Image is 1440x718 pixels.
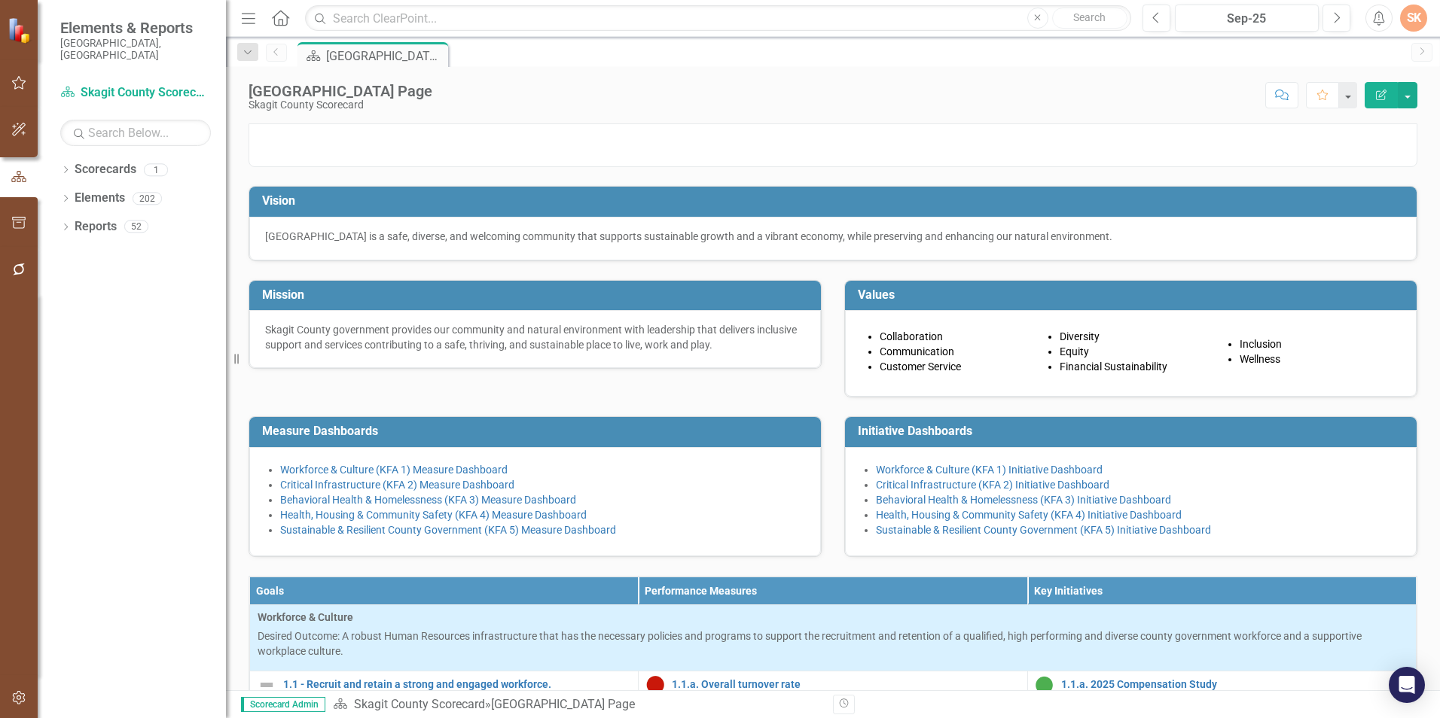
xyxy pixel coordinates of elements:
img: Not Defined [258,676,276,694]
span: Workforce & Culture [258,610,1408,625]
a: Critical Infrastructure (KFA 2) Initiative Dashboard [876,479,1109,491]
a: Reports [75,218,117,236]
div: [GEOGRAPHIC_DATA] Page [491,697,635,711]
td: Double-Click to Edit Right Click for Context Menu [639,671,1027,698]
div: Open Intercom Messenger [1389,667,1425,703]
a: Skagit County Scorecard [60,84,211,102]
h3: Vision [262,194,1409,208]
p: Communication [880,344,1037,359]
img: Below Plan [646,676,664,694]
p: Customer Service [880,359,1037,374]
a: 1.1 - Recruit and retain a strong and engaged workforce. [283,679,630,690]
div: 202 [133,192,162,205]
a: Skagit County Scorecard [354,697,485,711]
a: Behavioral Health & Homelessness (KFA 3) Measure Dashboard [280,494,576,506]
img: ClearPoint Strategy [8,17,34,44]
span: Scorecard Admin [241,697,325,712]
a: Workforce & Culture (KFA 1) Measure Dashboard [280,464,508,476]
h3: Initiative Dashboards [858,424,1409,438]
a: Scorecards [75,161,136,178]
a: Health, Housing & Community Safety (KFA 4) Initiative Dashboard [876,509,1182,521]
h3: Mission [262,288,813,302]
a: 1.1.a. 2025 Compensation Study [1061,679,1408,690]
div: » [333,696,822,713]
input: Search Below... [60,120,211,146]
p: Skagit County government provides our community and natural environment with leadership that deli... [265,322,805,352]
button: SK [1400,5,1427,32]
a: Critical Infrastructure (KFA 2) Measure Dashboard [280,479,514,491]
p: Equity [1060,344,1217,359]
button: Sep-25 [1175,5,1319,32]
small: [GEOGRAPHIC_DATA], [GEOGRAPHIC_DATA] [60,37,211,62]
a: 1.1.a. Overall turnover rate [672,679,1019,690]
td: Double-Click to Edit Right Click for Context Menu [1027,671,1416,698]
div: [GEOGRAPHIC_DATA] Page [326,47,444,65]
span: Elements & Reports [60,19,211,37]
div: Sep-25 [1180,10,1313,28]
td: Double-Click to Edit [250,604,1417,671]
a: Sustainable & Resilient County Government (KFA 5) Initiative Dashboard [876,524,1211,536]
input: Search ClearPoint... [305,5,1131,32]
p: Financial Sustainability [1060,359,1217,374]
a: Health, Housing & Community Safety (KFA 4) Measure Dashboard [280,509,587,521]
a: Workforce & Culture (KFA 1) Initiative Dashboard [876,464,1103,476]
h3: Values [858,288,1409,302]
p: Desired Outcome: A robust Human Resources infrastructure that has the necessary policies and prog... [258,628,1408,659]
div: 1 [144,163,168,176]
span: Search [1073,11,1106,23]
p: Diversity [1060,329,1217,344]
h3: Measure Dashboards [262,424,813,438]
div: [GEOGRAPHIC_DATA] Page [249,83,432,99]
a: Elements [75,190,125,207]
p: [GEOGRAPHIC_DATA] is a safe, diverse, and welcoming community that supports sustainable growth an... [265,229,1401,244]
button: Search [1052,8,1127,29]
img: On Target [1036,676,1054,694]
p: Collaboration [880,329,1037,344]
p: Inclusion [1240,336,1397,351]
a: Sustainable & Resilient County Government (KFA 5) Measure Dashboard [280,524,616,536]
a: Behavioral Health & Homelessness (KFA 3) Initiative Dashboard [876,494,1171,506]
div: Skagit County Scorecard [249,99,432,111]
p: Wellness [1240,351,1397,367]
div: 52 [124,221,148,233]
